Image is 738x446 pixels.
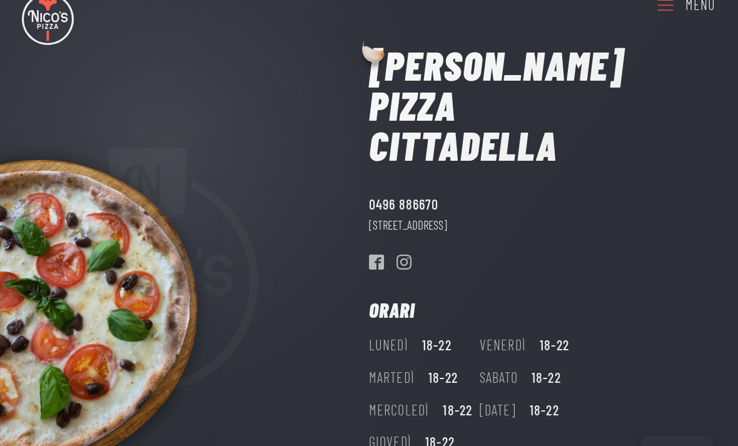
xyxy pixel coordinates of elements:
[480,399,516,422] div: [DATE]
[369,399,429,422] div: Mercoledì
[480,367,518,389] div: Sabato
[480,334,526,357] div: Venerdì
[422,334,452,357] div: 18-22
[428,367,458,389] div: 18-22
[369,367,415,389] div: Martedì
[369,45,624,165] h1: [PERSON_NAME] Pizza Cittadella
[530,399,559,422] div: 18-22
[443,399,472,422] div: 18-22
[369,216,447,235] a: [STREET_ADDRESS]
[532,367,561,389] div: 18-22
[540,334,569,357] div: 18-22
[369,334,408,357] div: Lunedì
[369,300,415,320] h2: Orari
[369,193,438,216] a: 0496 886670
